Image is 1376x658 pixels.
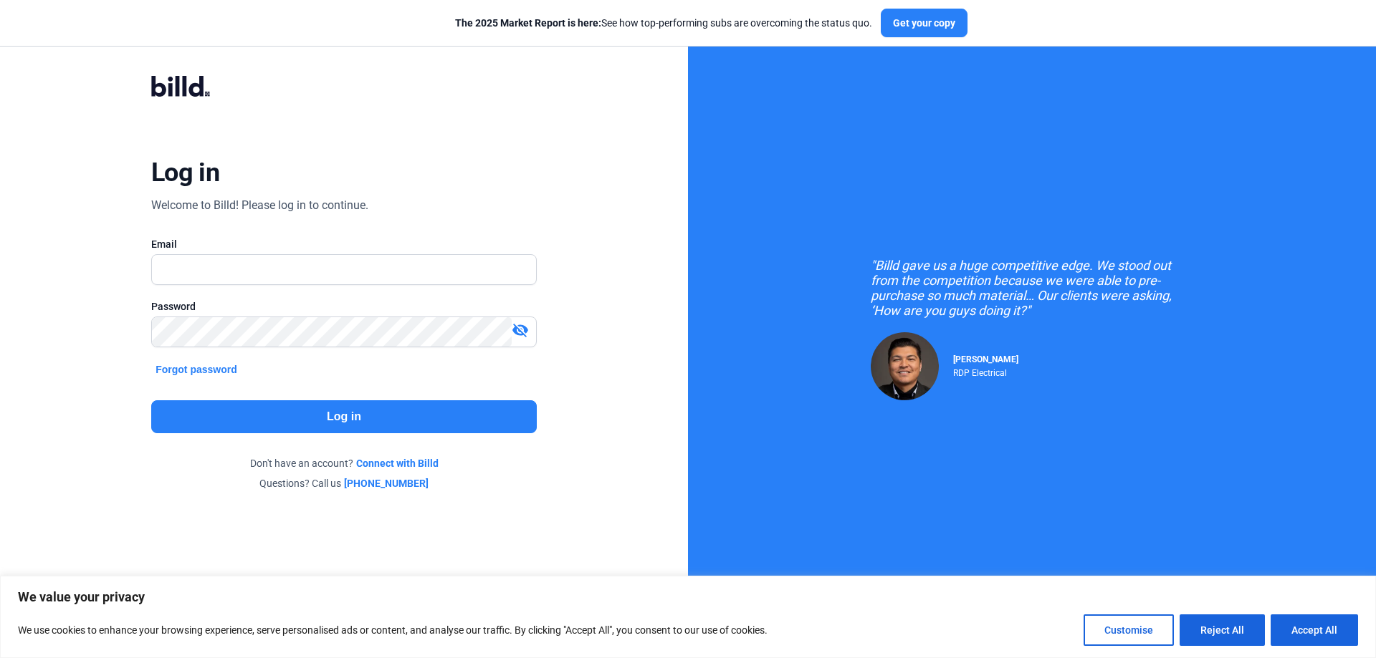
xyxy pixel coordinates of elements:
div: Questions? Call us [151,476,537,490]
button: Accept All [1271,614,1358,646]
div: Log in [151,157,219,188]
img: Raul Pacheco [871,332,939,400]
span: The 2025 Market Report is here: [455,17,601,29]
div: Welcome to Billd! Please log in to continue. [151,197,368,214]
div: Password [151,299,537,314]
button: Get your copy [881,9,967,37]
div: See how top-performing subs are overcoming the status quo. [455,16,872,30]
p: We use cookies to enhance your browsing experience, serve personalised ads or content, and analys... [18,621,768,639]
a: [PHONE_NUMBER] [344,476,429,490]
span: [PERSON_NAME] [953,354,1018,364]
div: "Billd gave us a huge competitive edge. We stood out from the competition because we were able to... [871,258,1193,318]
div: Don't have an account? [151,456,537,470]
a: Connect with Billd [356,456,439,470]
button: Forgot password [151,362,242,377]
button: Customise [1084,614,1174,646]
p: We value your privacy [18,589,1358,606]
button: Reject All [1180,614,1265,646]
mat-icon: visibility_off [512,321,529,339]
button: Log in [151,400,537,433]
div: RDP Electrical [953,364,1018,378]
div: Email [151,237,537,251]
